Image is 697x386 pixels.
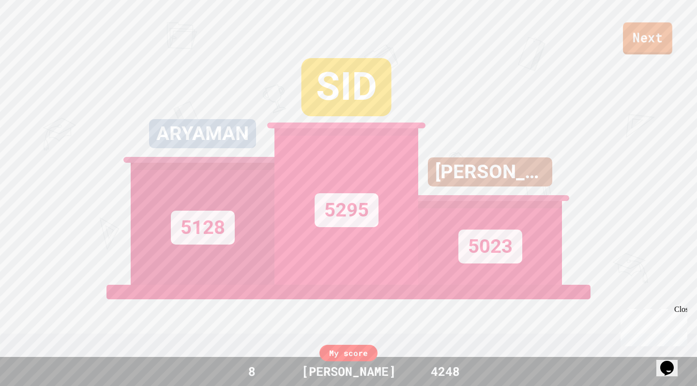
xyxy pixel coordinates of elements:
[302,58,392,116] div: SID
[409,362,482,381] div: 4248
[4,4,67,62] div: Chat with us now!Close
[656,347,687,376] iframe: chat widget
[292,362,406,381] div: [PERSON_NAME]
[171,211,235,245] div: 5128
[315,193,379,227] div: 5295
[215,362,288,381] div: 8
[458,230,522,263] div: 5023
[428,157,552,186] div: [PERSON_NAME]
[617,305,687,346] iframe: chat widget
[319,345,378,361] div: My score
[623,22,672,54] a: Next
[149,119,256,148] div: ARYAMAN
